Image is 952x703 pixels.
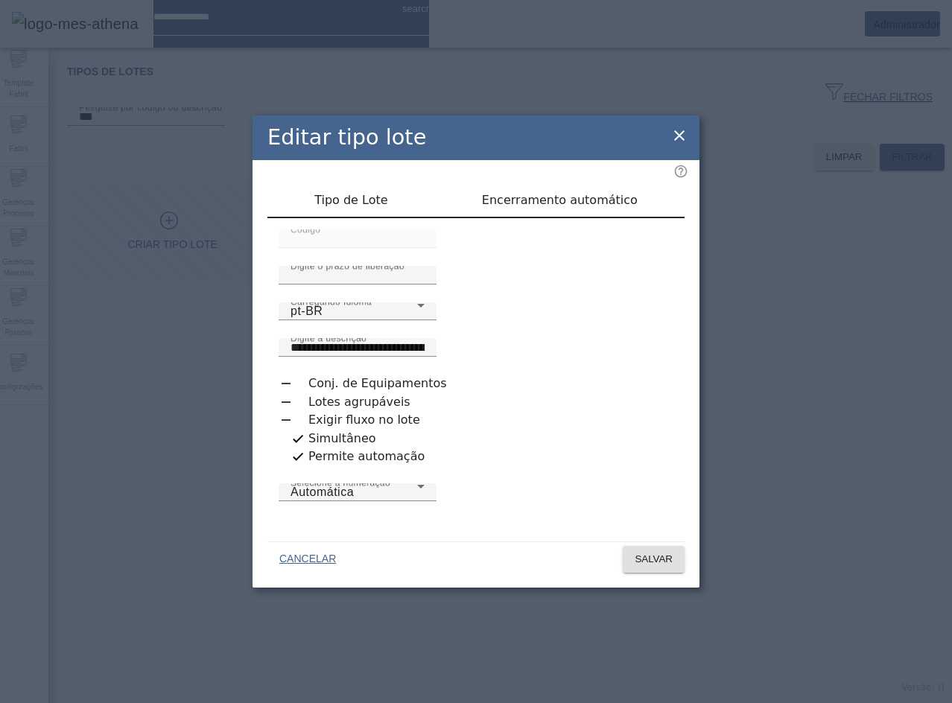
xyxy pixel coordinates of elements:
[305,430,376,448] label: Simultâneo
[279,552,336,567] span: CANCELAR
[291,261,404,270] mat-label: Digite o prazo de liberação
[314,194,387,206] span: Tipo de Lote
[482,194,638,206] span: Encerramento automático
[623,546,685,573] button: SALVAR
[291,305,323,317] span: pt-BR
[291,333,366,343] mat-label: Digite a descrição
[305,375,447,392] label: Conj. de Equipamentos
[305,393,410,411] label: Lotes agrupáveis
[267,121,426,153] h2: Editar tipo lote
[635,552,673,567] span: SALVAR
[305,411,420,429] label: Exigir fluxo no lote
[291,486,354,498] span: Automática
[291,224,320,234] mat-label: Código
[267,546,348,573] button: CANCELAR
[305,448,425,465] label: Permite automação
